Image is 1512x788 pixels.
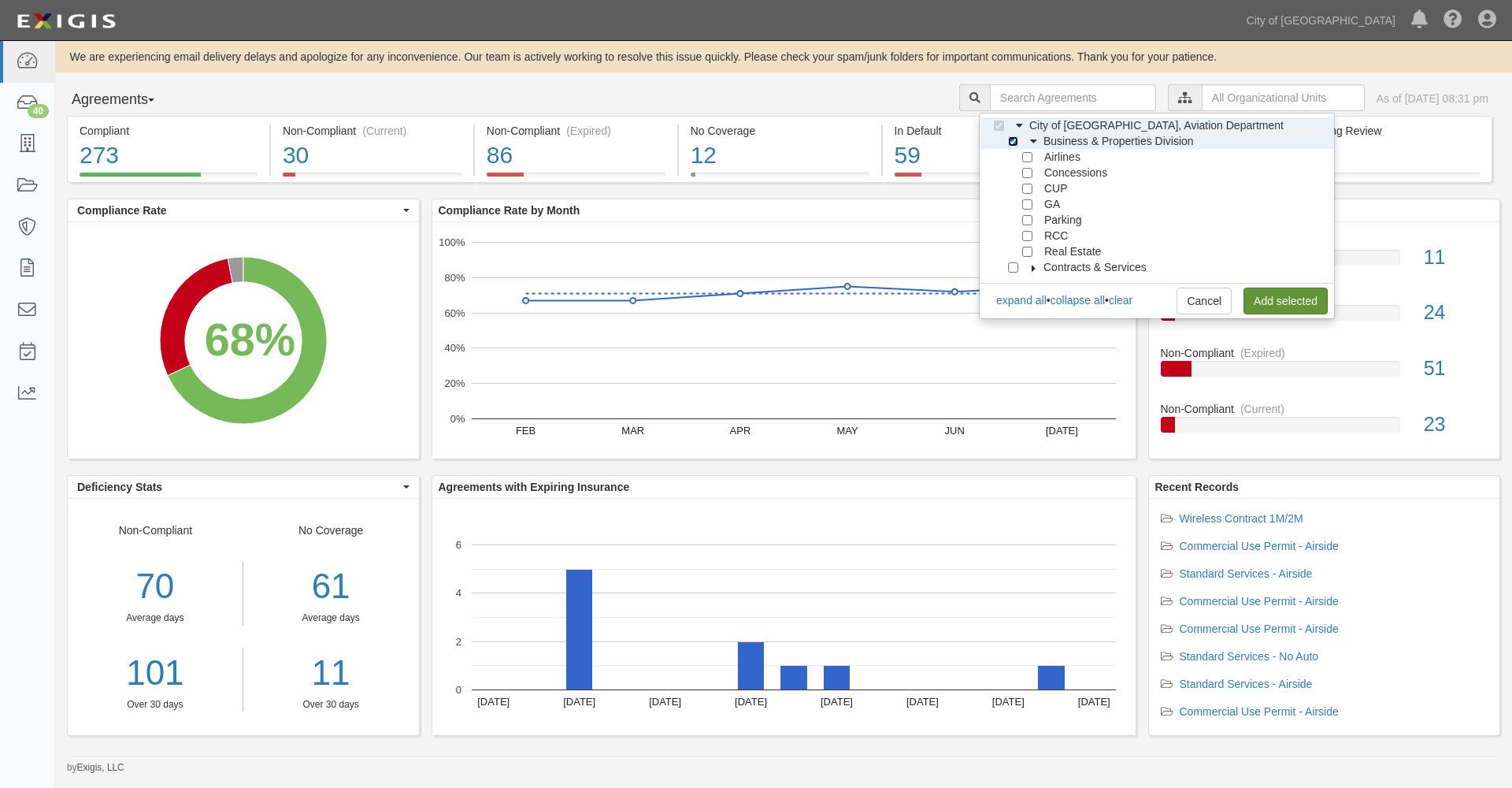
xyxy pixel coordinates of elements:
[455,587,461,599] text: 4
[1412,299,1499,327] div: 24
[80,139,258,173] div: 273
[1180,623,1339,635] a: Commercial Use Permit - Airside
[444,272,465,284] text: 80%
[68,698,243,712] div: Over 30 days
[566,123,611,139] div: (Expired)
[439,204,580,217] b: Compliance Rate by Month
[1377,91,1488,106] div: As of [DATE] 08:31 pm
[68,522,243,712] div: Non-Compliant
[1043,261,1147,273] span: Contracts & Services
[515,425,535,437] text: FEB
[444,307,465,318] text: 60%
[1412,355,1499,383] div: 51
[1180,512,1303,525] a: Wireless Contract 1M/2M
[895,123,1073,139] div: In Default
[1180,595,1339,608] a: Commercial Use Permit - Airside
[883,173,1085,185] a: In Default59
[255,649,407,698] a: 11
[1051,294,1105,307] a: collapse all
[283,123,461,139] div: Non-Compliant (Current)
[691,123,869,139] div: No Coverage
[68,649,243,698] a: 101
[649,696,681,708] text: [DATE]
[255,562,407,611] div: 61
[1044,166,1107,179] span: Concessions
[12,7,120,35] img: logo-5460c22ac91f19d4615b14bd174203de0afe785f0fc80cf4dbbc73dc1793850b.png
[1044,151,1080,163] span: Airlines
[1302,123,1480,139] div: Pending Review
[1240,345,1285,361] div: (Expired)
[990,84,1156,111] input: Search Agreements
[820,696,852,708] text: [DATE]
[444,342,465,354] text: 40%
[432,222,1136,459] svg: A chart.
[28,104,49,118] div: 40
[68,199,419,221] button: Compliance Rate
[432,499,1136,735] svg: A chart.
[243,522,419,712] div: No Coverage
[1029,119,1284,132] span: City of [GEOGRAPHIC_DATA], Aviation Department
[450,413,465,425] text: 0%
[475,173,677,185] a: Non-Compliant(Expired)86
[455,539,461,551] text: 6
[1177,288,1232,314] a: Cancel
[68,222,419,459] svg: A chart.
[77,479,399,495] span: Deficiency Stats
[67,173,269,185] a: Compliant273
[1045,425,1077,437] text: [DATE]
[1043,135,1194,147] span: Business & Properties Division
[439,236,465,248] text: 100%
[455,684,461,696] text: 0
[362,123,406,139] div: (Current)
[1044,198,1060,210] span: GA
[439,481,630,493] b: Agreements with Expiring Insurance
[691,139,869,173] div: 12
[77,762,124,773] a: Exigis, LLC
[1412,243,1499,272] div: 11
[67,761,124,775] small: by
[1161,234,1488,290] a: No Coverage11
[255,611,407,625] div: Average days
[1155,481,1240,493] b: Recent Records
[1443,11,1462,30] i: Help Center - Complianz
[1412,411,1499,439] div: 23
[487,123,665,139] div: Non-Compliant (Expired)
[735,696,767,708] text: [DATE]
[679,173,881,185] a: No Coverage12
[1077,696,1110,708] text: [DATE]
[1243,288,1328,314] a: Add selected
[1044,214,1081,226] span: Parking
[1161,289,1488,345] a: In Default24
[1240,401,1284,417] div: (Current)
[1290,173,1492,185] a: Pending Review14
[1161,401,1488,445] a: Non-Compliant(Current)23
[1044,182,1068,195] span: CUP
[283,139,461,173] div: 30
[991,696,1024,708] text: [DATE]
[444,377,465,389] text: 20%
[836,425,858,437] text: MAY
[563,696,595,708] text: [DATE]
[895,139,1073,173] div: 59
[67,84,185,116] button: Agreements
[455,635,461,647] text: 2
[271,173,473,185] a: Non-Compliant(Current)30
[729,425,750,437] text: APR
[477,696,510,708] text: [DATE]
[487,139,665,173] div: 86
[1180,650,1319,663] a: Standard Services - No Auto
[205,307,295,372] div: 68%
[1302,139,1480,173] div: 14
[995,292,1132,308] div: • •
[621,425,644,437] text: MAR
[906,696,938,708] text: [DATE]
[68,476,419,498] button: Deficiency Stats
[1202,84,1365,111] input: All Organizational Units
[80,123,258,139] div: Compliant
[77,203,399,218] span: Compliance Rate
